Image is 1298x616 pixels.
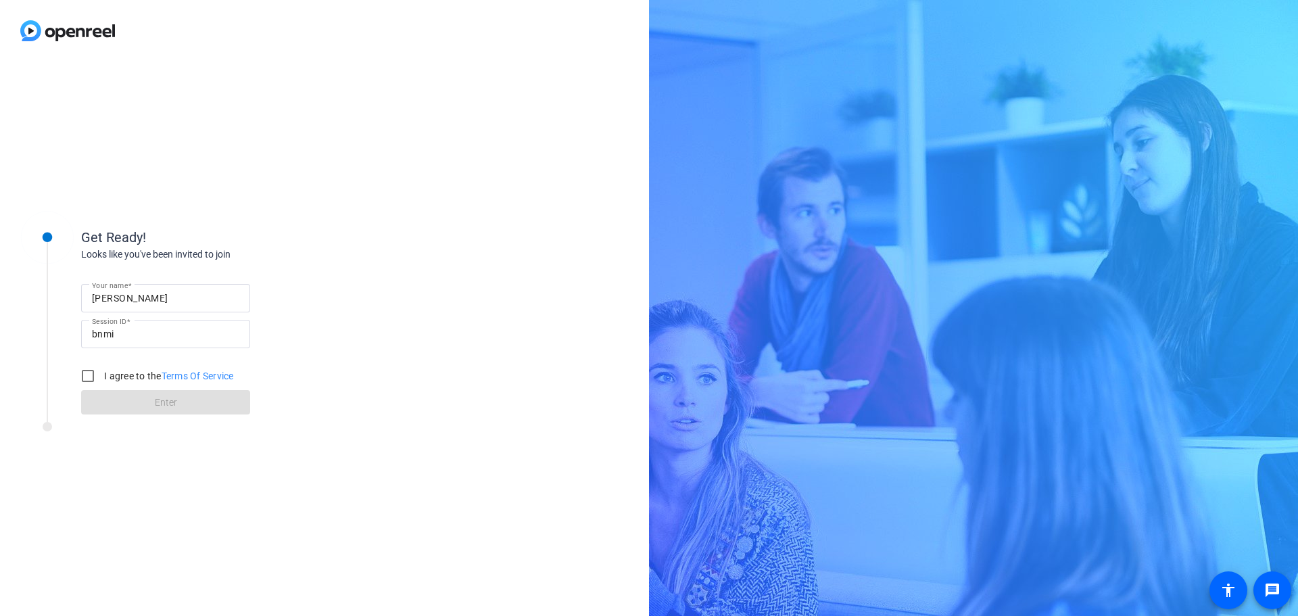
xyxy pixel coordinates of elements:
[81,247,352,262] div: Looks like you've been invited to join
[162,371,234,381] a: Terms Of Service
[81,227,352,247] div: Get Ready!
[1264,582,1280,598] mat-icon: message
[101,369,234,383] label: I agree to the
[1220,582,1236,598] mat-icon: accessibility
[92,317,126,325] mat-label: Session ID
[92,281,128,289] mat-label: Your name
